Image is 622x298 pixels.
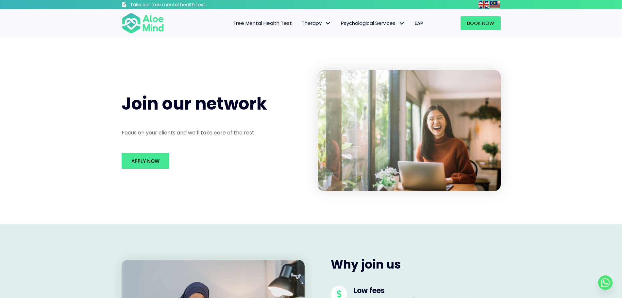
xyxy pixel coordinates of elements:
a: Take our free mental health test [122,2,240,9]
span: EAP [415,20,423,26]
span: Join our network [122,92,267,115]
img: Happy young asian girl working at a coffee shop with a laptop [318,70,501,191]
img: ms [490,1,500,9]
p: Focus on your clients and we’ll take care of the rest [122,129,305,136]
img: Aloe mind Logo [122,12,164,34]
span: Psychological Services: submenu [397,19,407,28]
span: Why join us [331,256,401,273]
span: Apply Now [131,158,160,165]
a: Malay [490,1,501,8]
img: en [479,1,489,9]
nav: Menu [173,16,428,30]
h4: Low fees [354,286,475,296]
span: Therapy: submenu [323,19,333,28]
span: Free Mental Health Test [234,20,292,26]
h3: Take our free mental health test [130,2,240,8]
a: TherapyTherapy: submenu [297,16,336,30]
span: Psychological Services [341,20,405,26]
a: Psychological ServicesPsychological Services: submenu [336,16,410,30]
a: Book Now [461,16,501,30]
a: Apply Now [122,153,169,169]
a: English [479,1,490,8]
a: Free Mental Health Test [229,16,297,30]
span: Book Now [467,20,494,26]
a: Whatsapp [598,275,613,290]
a: EAP [410,16,428,30]
span: Therapy [302,20,331,26]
